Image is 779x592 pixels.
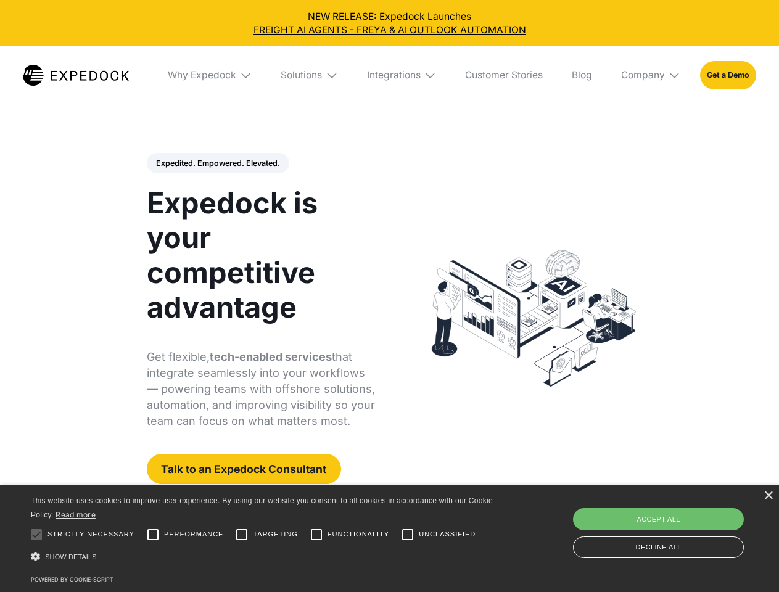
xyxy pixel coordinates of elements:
a: FREIGHT AI AGENTS - FREYA & AI OUTLOOK AUTOMATION [10,23,770,37]
a: Powered by cookie-script [31,576,113,583]
div: Why Expedock [168,69,236,81]
span: Show details [45,553,97,561]
div: Why Expedock [158,46,262,104]
span: Targeting [253,529,297,540]
div: Company [611,46,690,104]
div: Company [621,69,665,81]
div: Solutions [271,46,348,104]
span: Performance [164,529,224,540]
div: NEW RELEASE: Expedock Launches [10,10,770,37]
span: This website uses cookies to improve user experience. By using our website you consent to all coo... [31,496,493,519]
div: Solutions [281,69,322,81]
p: Get flexible, that integrate seamlessly into your workflows — powering teams with offshore soluti... [147,349,376,429]
a: Talk to an Expedock Consultant [147,454,341,484]
strong: tech-enabled services [210,350,332,363]
span: Unclassified [419,529,476,540]
a: Read more [56,510,96,519]
iframe: Chat Widget [574,459,779,592]
a: Get a Demo [700,61,756,89]
div: Show details [31,549,497,565]
a: Blog [562,46,601,104]
span: Strictly necessary [47,529,134,540]
div: Integrations [367,69,421,81]
h1: Expedock is your competitive advantage [147,186,376,324]
span: Functionality [328,529,389,540]
a: Customer Stories [455,46,552,104]
div: Integrations [357,46,446,104]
